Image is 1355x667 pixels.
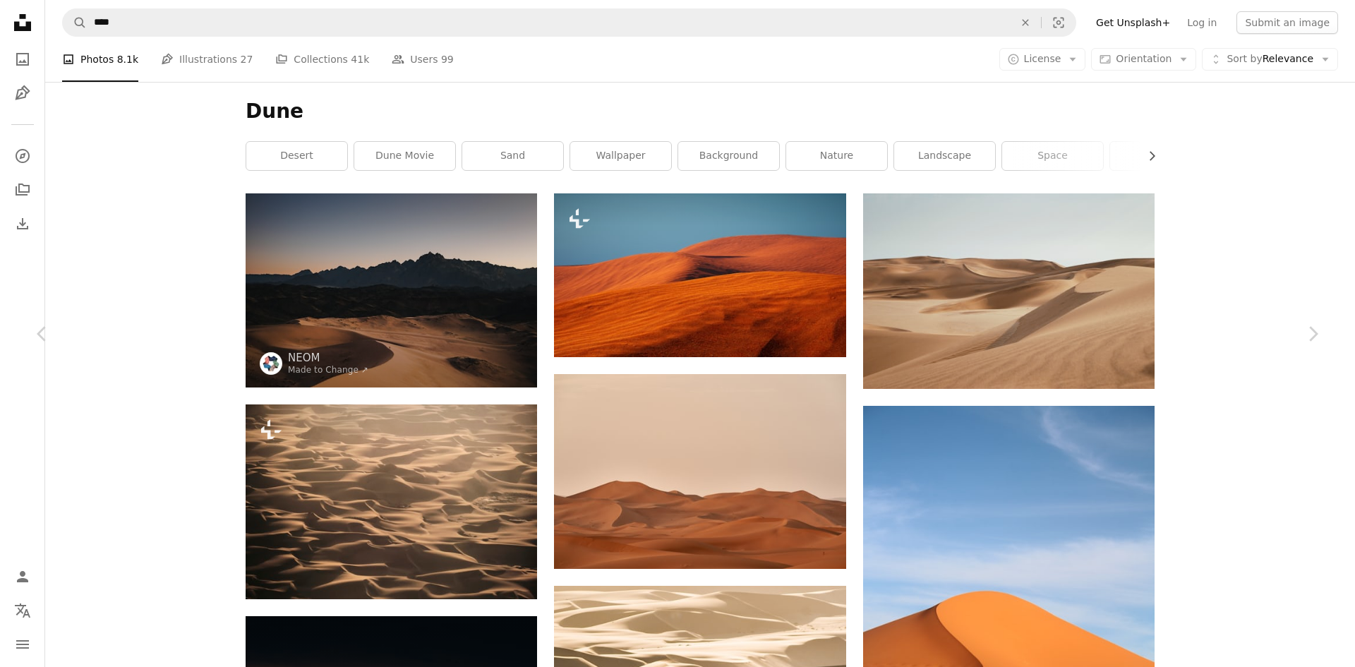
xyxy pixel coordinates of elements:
[246,284,537,296] a: a desert landscape with a mountain range in the background
[554,374,845,568] img: dessert field
[351,52,369,67] span: 41k
[1024,53,1061,64] span: License
[8,563,37,591] a: Log in / Sign up
[8,79,37,107] a: Illustrations
[1179,11,1225,34] a: Log in
[8,45,37,73] a: Photos
[1091,48,1196,71] button: Orientation
[241,52,253,67] span: 27
[863,284,1155,297] a: desert under clear blue sky during daytime
[863,618,1155,630] a: desert photography during daytime
[462,142,563,170] a: sand
[1227,53,1262,64] span: Sort by
[392,37,454,82] a: Users 99
[275,37,369,82] a: Collections 41k
[1010,9,1041,36] button: Clear
[441,52,454,67] span: 99
[246,495,537,507] a: the sun is shining through the clouds in the desert
[1236,11,1338,34] button: Submit an image
[246,404,537,599] img: the sun is shining through the clouds in the desert
[1139,142,1155,170] button: scroll list to the right
[554,269,845,282] a: a group of sand dunes with a blue sky in the background
[999,48,1086,71] button: License
[62,8,1076,37] form: Find visuals sitewide
[1110,142,1211,170] a: dunes
[1042,9,1076,36] button: Visual search
[260,352,282,375] img: Go to NEOM's profile
[246,193,537,387] img: a desert landscape with a mountain range in the background
[8,142,37,170] a: Explore
[8,176,37,204] a: Collections
[1202,48,1338,71] button: Sort byRelevance
[246,142,347,170] a: desert
[678,142,779,170] a: background
[161,37,253,82] a: Illustrations 27
[570,142,671,170] a: wallpaper
[288,351,368,365] a: NEOM
[554,193,845,357] img: a group of sand dunes with a blue sky in the background
[63,9,87,36] button: Search Unsplash
[1002,142,1103,170] a: space
[1116,53,1172,64] span: Orientation
[1227,52,1313,66] span: Relevance
[354,142,455,170] a: dune movie
[786,142,887,170] a: nature
[1088,11,1179,34] a: Get Unsplash+
[8,630,37,659] button: Menu
[8,596,37,625] button: Language
[246,99,1155,124] h1: Dune
[8,210,37,238] a: Download History
[288,365,368,375] a: Made to Change ↗
[863,193,1155,389] img: desert under clear blue sky during daytime
[1270,266,1355,402] a: Next
[554,464,845,477] a: dessert field
[894,142,995,170] a: landscape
